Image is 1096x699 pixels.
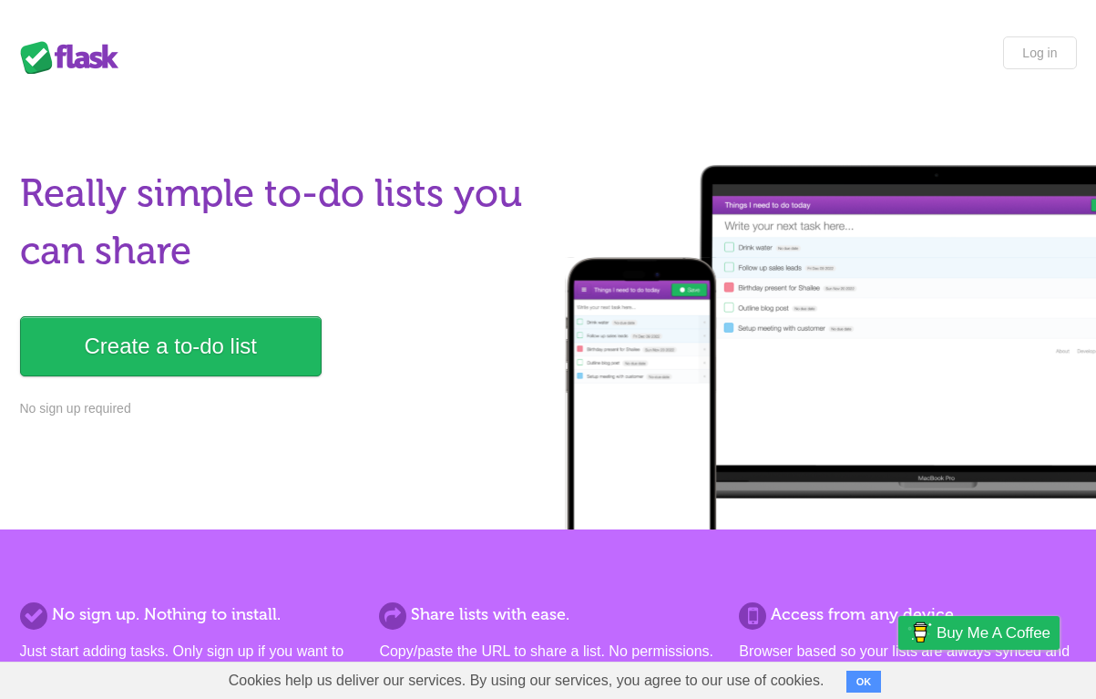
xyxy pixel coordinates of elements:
[20,316,322,376] a: Create a to-do list
[907,617,932,648] img: Buy me a coffee
[1003,36,1076,69] a: Log in
[20,165,538,280] h1: Really simple to-do lists you can share
[20,399,538,418] p: No sign up required
[937,617,1050,649] span: Buy me a coffee
[20,41,129,74] div: Flask Lists
[739,641,1076,684] p: Browser based so your lists are always synced and you can access them from anywhere.
[20,602,357,627] h2: No sign up. Nothing to install.
[20,641,357,684] p: Just start adding tasks. Only sign up if you want to save more than one list.
[846,671,882,693] button: OK
[379,602,716,627] h2: Share lists with ease.
[210,663,843,699] span: Cookies help us deliver our services. By using our services, you agree to our use of cookies.
[379,641,716,684] p: Copy/paste the URL to share a list. No permissions. No formal invites. It's that simple.
[739,602,1076,627] h2: Access from any device.
[898,616,1060,650] a: Buy me a coffee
